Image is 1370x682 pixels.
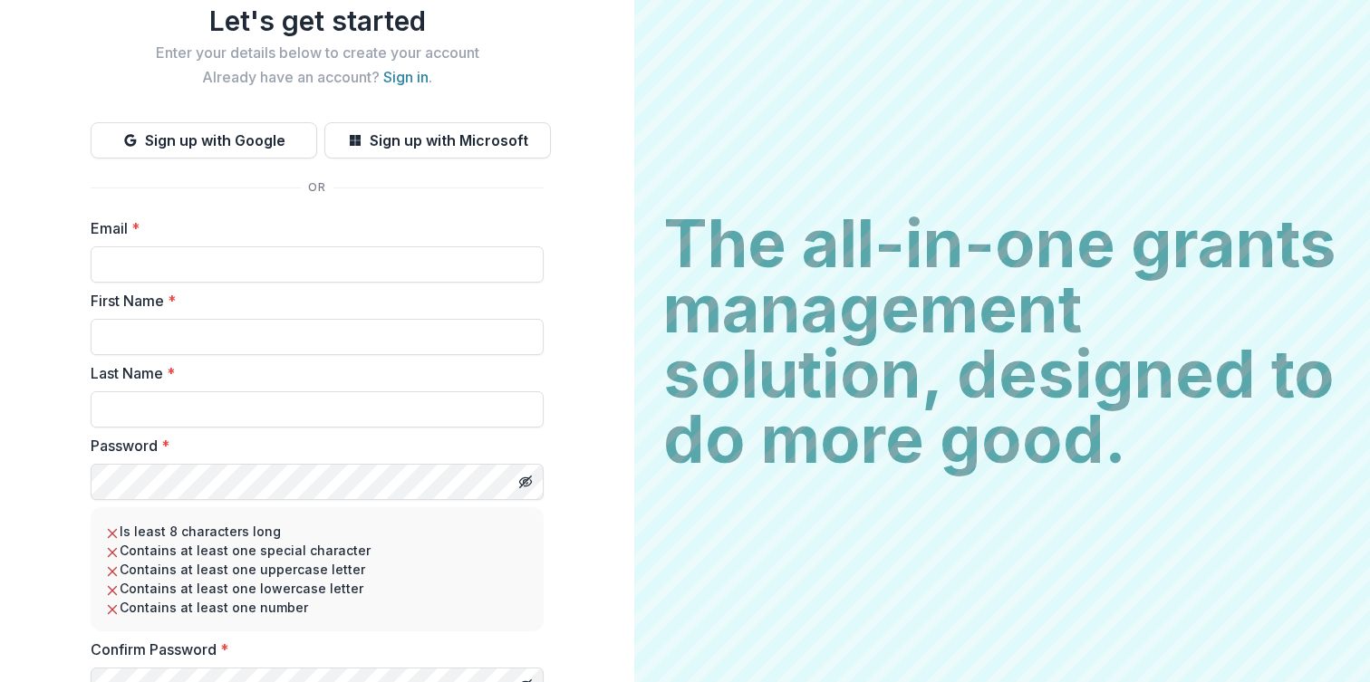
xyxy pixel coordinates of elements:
h1: Let's get started [91,5,544,37]
label: Confirm Password [91,639,533,660]
label: Email [91,217,533,239]
li: Contains at least one lowercase letter [105,579,529,598]
li: Is least 8 characters long [105,522,529,541]
label: First Name [91,290,533,312]
h2: Enter your details below to create your account [91,44,544,62]
li: Contains at least one special character [105,541,529,560]
h2: Already have an account? . [91,69,544,86]
li: Contains at least one uppercase letter [105,560,529,579]
li: Contains at least one number [105,598,529,617]
label: Password [91,435,533,456]
a: Sign in [383,68,429,86]
button: Toggle password visibility [511,467,540,496]
button: Sign up with Google [91,122,317,158]
label: Last Name [91,362,533,384]
button: Sign up with Microsoft [324,122,551,158]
